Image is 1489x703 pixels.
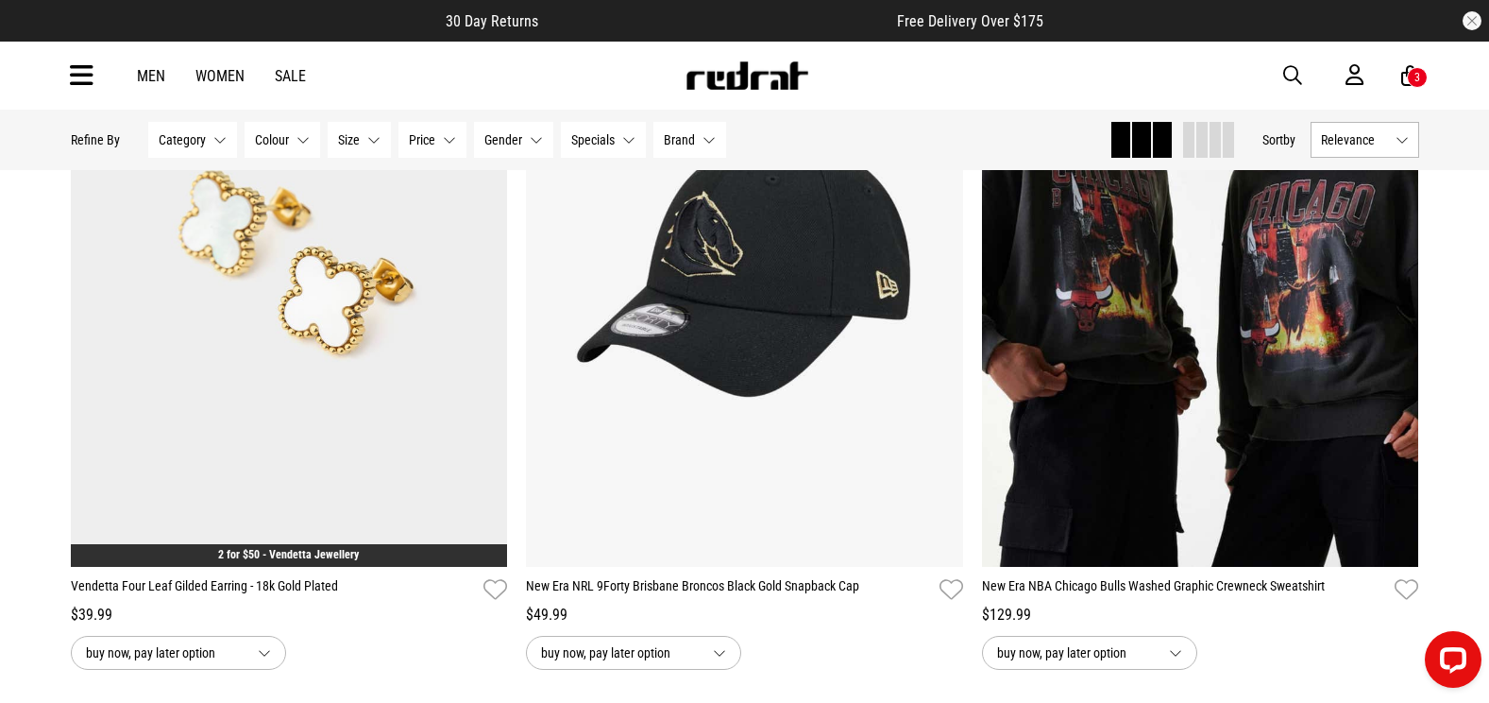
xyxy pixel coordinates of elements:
[664,132,695,147] span: Brand
[245,122,320,158] button: Colour
[897,12,1043,30] span: Free Delivery Over $175
[328,122,391,158] button: Size
[561,122,646,158] button: Specials
[255,132,289,147] span: Colour
[474,122,553,158] button: Gender
[148,122,237,158] button: Category
[275,67,306,85] a: Sale
[218,548,359,561] a: 2 for $50 - Vendetta Jewellery
[576,11,859,30] iframe: Customer reviews powered by Trustpilot
[484,132,522,147] span: Gender
[571,132,615,147] span: Specials
[137,67,165,85] a: Men
[1321,132,1388,147] span: Relevance
[398,122,466,158] button: Price
[982,636,1197,670] button: buy now, pay later option
[86,642,243,664] span: buy now, pay later option
[1410,624,1489,703] iframe: LiveChat chat widget
[71,636,286,670] button: buy now, pay later option
[982,576,1388,604] a: New Era NBA Chicago Bulls Washed Graphic Crewneck Sweatshirt
[409,132,435,147] span: Price
[71,604,508,626] div: $39.99
[195,67,245,85] a: Women
[685,61,809,90] img: Redrat logo
[997,642,1154,664] span: buy now, pay later option
[541,642,698,664] span: buy now, pay later option
[526,604,963,626] div: $49.99
[526,576,932,604] a: New Era NRL 9Forty Brisbane Broncos Black Gold Snapback Cap
[1262,129,1295,151] button: Sortby
[338,132,360,147] span: Size
[1401,66,1419,86] a: 3
[653,122,726,158] button: Brand
[71,576,477,604] a: Vendetta Four Leaf Gilded Earring - 18k Gold Plated
[1283,132,1295,147] span: by
[446,12,538,30] span: 30 Day Returns
[1414,71,1420,84] div: 3
[159,132,206,147] span: Category
[71,132,120,147] p: Refine By
[1311,122,1419,158] button: Relevance
[526,636,741,670] button: buy now, pay later option
[982,604,1419,626] div: $129.99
